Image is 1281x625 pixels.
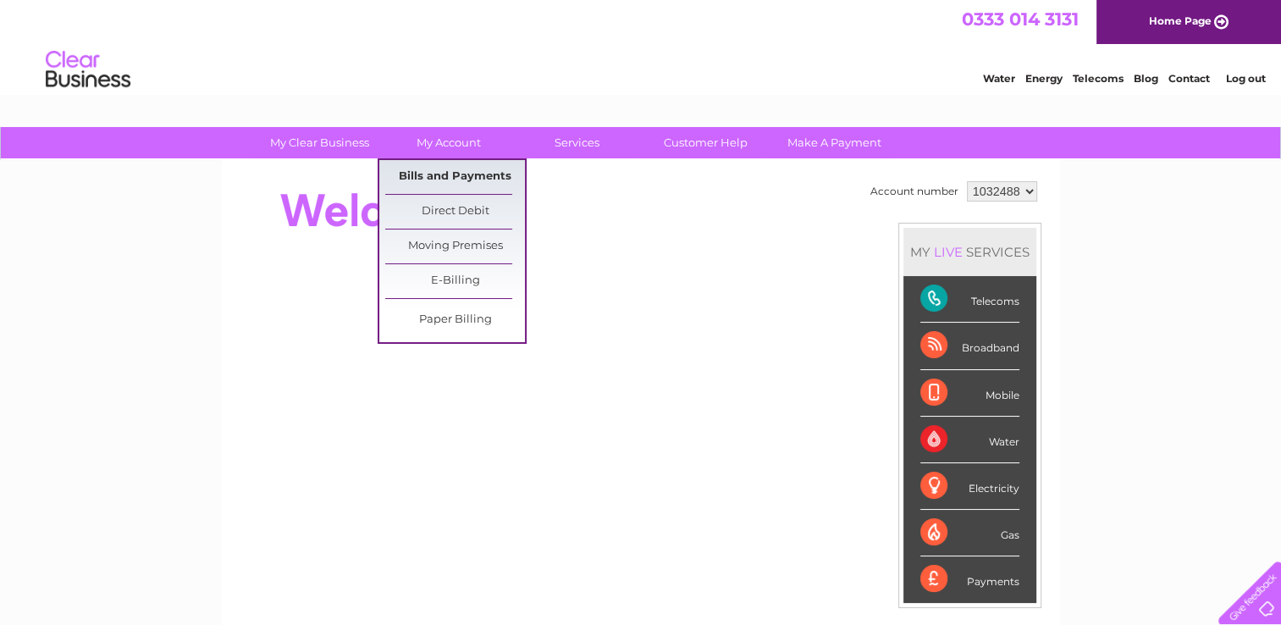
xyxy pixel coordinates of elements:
a: Contact [1168,72,1210,85]
a: Water [983,72,1015,85]
div: Electricity [920,463,1019,510]
a: Direct Debit [385,195,525,229]
a: Moving Premises [385,230,525,263]
div: Gas [920,510,1019,556]
div: Telecoms [920,276,1019,323]
div: LIVE [930,244,966,260]
div: MY SERVICES [903,228,1036,276]
div: Payments [920,556,1019,602]
a: 0333 014 3131 [962,8,1079,30]
a: Customer Help [636,127,776,158]
a: Blog [1134,72,1158,85]
a: Services [507,127,647,158]
div: Water [920,417,1019,463]
a: Energy [1025,72,1063,85]
a: Make A Payment [765,127,904,158]
div: Broadband [920,323,1019,369]
div: Clear Business is a trading name of Verastar Limited (registered in [GEOGRAPHIC_DATA] No. 3667643... [241,9,1041,82]
a: Paper Billing [385,303,525,337]
td: Account number [866,177,963,206]
img: logo.png [45,44,131,96]
a: My Account [378,127,518,158]
a: My Clear Business [250,127,389,158]
a: Telecoms [1073,72,1124,85]
a: E-Billing [385,264,525,298]
a: Bills and Payments [385,160,525,194]
a: Log out [1225,72,1265,85]
div: Mobile [920,370,1019,417]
